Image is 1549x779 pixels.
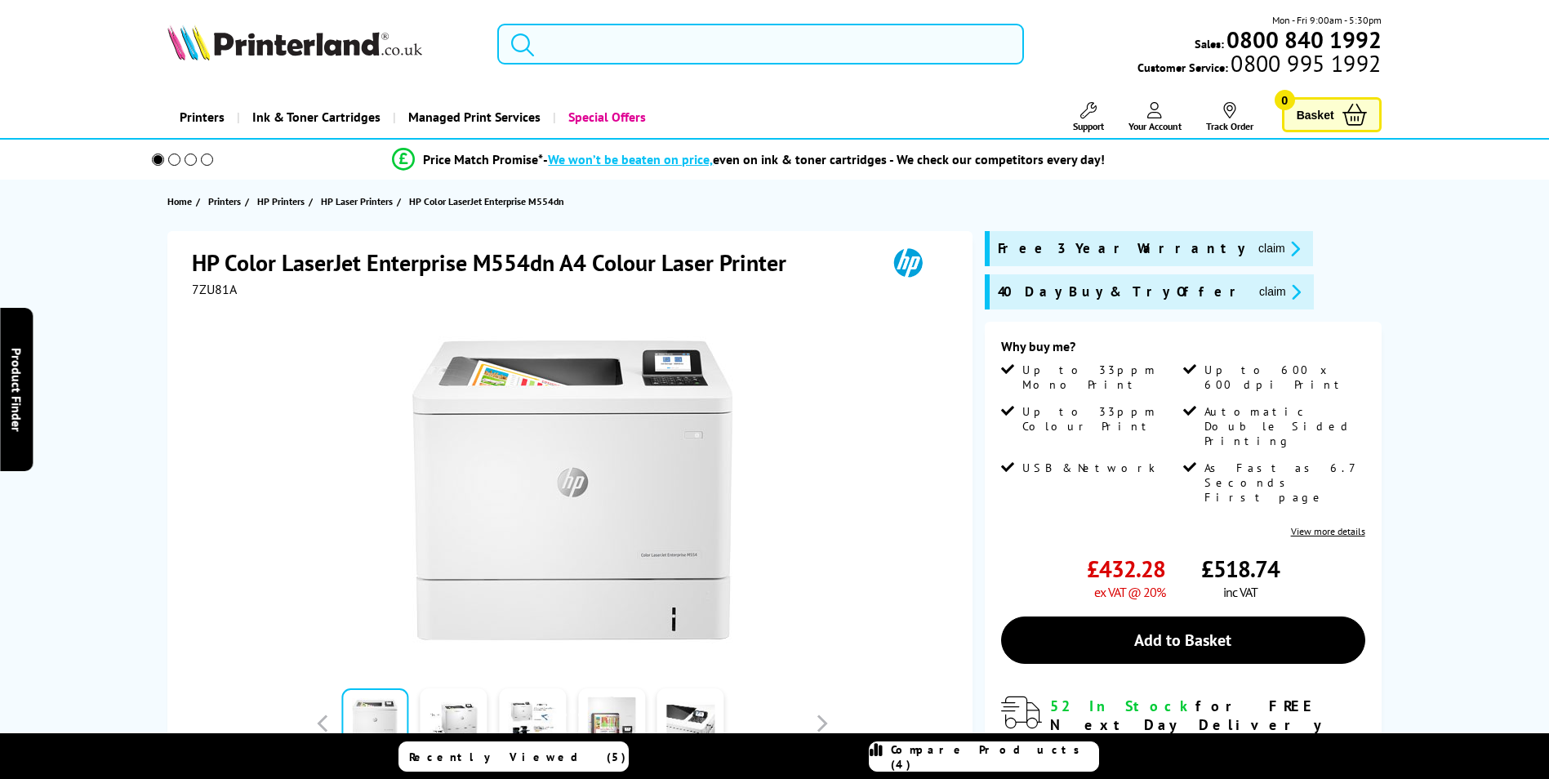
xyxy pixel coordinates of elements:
button: promo-description [1253,239,1305,258]
span: 0 [1275,90,1295,110]
span: We won’t be beaten on price, [548,151,713,167]
span: HP Laser Printers [321,193,393,210]
span: Printers [208,193,241,210]
span: 40 Day Buy & Try Offer [998,283,1246,301]
a: HP Printers [257,193,309,210]
span: Basket [1297,104,1334,126]
span: As Fast as 6.7 Seconds First page [1204,461,1361,505]
span: Support [1073,120,1104,132]
span: Sales: [1195,36,1224,51]
span: Your Account [1128,120,1182,132]
a: View more details [1291,525,1365,537]
span: Mon - Fri 9:00am - 5:30pm [1272,12,1382,28]
img: HP [870,247,946,278]
a: Printers [208,193,245,210]
span: Compare Products (4) [891,742,1098,772]
span: Ink & Toner Cartridges [252,96,381,138]
a: Track Order [1206,102,1253,132]
span: Up to 33ppm Mono Print [1022,363,1179,392]
a: Printerland Logo [167,24,477,64]
a: Special Offers [553,96,658,138]
span: 0800 995 1992 [1228,56,1381,71]
a: Add to Basket [1001,617,1365,664]
a: Support [1073,102,1104,132]
span: Free 3 Year Warranty [998,239,1245,258]
a: Compare Products (4) [869,741,1099,772]
span: Up to 33ppm Colour Print [1022,404,1179,434]
b: 0800 840 1992 [1226,24,1382,55]
div: - even on ink & toner cartridges - We check our competitors every day! [543,151,1105,167]
a: Managed Print Services [393,96,553,138]
a: Home [167,193,196,210]
img: HP Color LaserJet Enterprise M554dn [412,330,732,650]
a: Recently Viewed (5) [398,741,629,772]
h1: HP Color LaserJet Enterprise M554dn A4 Colour Laser Printer [192,247,803,278]
a: Ink & Toner Cartridges [237,96,393,138]
span: Customer Service: [1137,56,1381,75]
span: 7ZU81A [192,281,237,297]
div: Why buy me? [1001,338,1365,363]
span: Recently Viewed (5) [409,750,626,764]
a: Printers [167,96,237,138]
span: Price Match Promise* [423,151,543,167]
span: £518.74 [1201,554,1280,584]
span: 52 In Stock [1050,697,1195,715]
div: modal_delivery [1001,697,1365,772]
a: Your Account [1128,102,1182,132]
span: Home [167,193,192,210]
img: Printerland Logo [167,24,422,60]
a: 0800 840 1992 [1224,32,1382,47]
span: £432.28 [1087,554,1165,584]
span: Product Finder [8,348,24,432]
button: promo-description [1254,283,1306,301]
span: USB & Network [1022,461,1155,475]
span: Automatic Double Sided Printing [1204,404,1361,448]
a: HP Laser Printers [321,193,397,210]
a: Basket 0 [1282,97,1382,132]
div: for FREE Next Day Delivery [1050,697,1365,734]
span: ex VAT @ 20% [1094,584,1165,600]
span: inc VAT [1223,584,1257,600]
span: HP Printers [257,193,305,210]
span: Up to 600 x 600 dpi Print [1204,363,1361,392]
li: modal_Promise [130,145,1369,174]
span: HP Color LaserJet Enterprise M554dn [409,195,564,207]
